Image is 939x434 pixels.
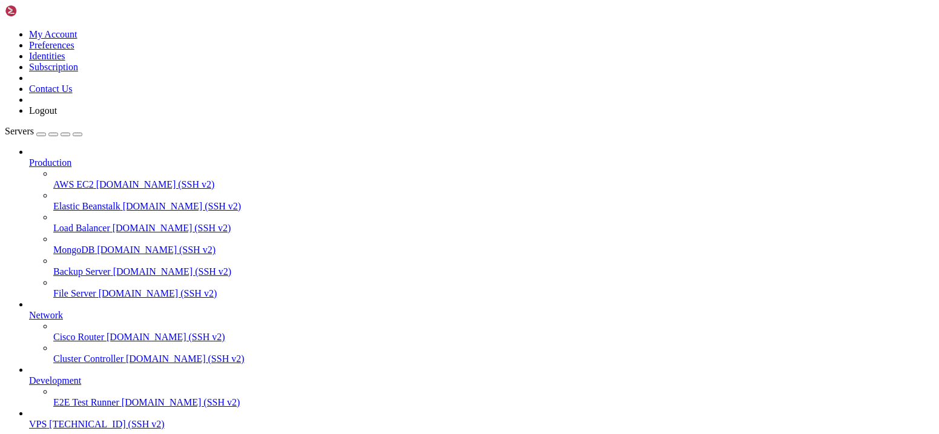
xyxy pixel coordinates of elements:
[99,288,217,298] span: [DOMAIN_NAME] (SSH v2)
[53,223,110,233] span: Load Balancer
[97,245,216,255] span: [DOMAIN_NAME] (SSH v2)
[29,419,934,430] a: VPS [TECHNICAL_ID] (SSH v2)
[29,62,78,72] a: Subscription
[53,353,934,364] a: Cluster Controller [DOMAIN_NAME] (SSH v2)
[53,397,934,408] a: E2E Test Runner [DOMAIN_NAME] (SSH v2)
[53,179,94,189] span: AWS EC2
[53,266,111,277] span: Backup Server
[29,105,57,116] a: Logout
[53,353,124,364] span: Cluster Controller
[53,212,934,234] li: Load Balancer [DOMAIN_NAME] (SSH v2)
[29,84,73,94] a: Contact Us
[53,332,934,343] a: Cisco Router [DOMAIN_NAME] (SSH v2)
[96,179,215,189] span: [DOMAIN_NAME] (SSH v2)
[29,375,81,386] span: Development
[53,288,934,299] a: File Server [DOMAIN_NAME] (SSH v2)
[53,277,934,299] li: File Server [DOMAIN_NAME] (SSH v2)
[29,408,934,430] li: VPS [TECHNICAL_ID] (SSH v2)
[29,51,65,61] a: Identities
[29,157,934,168] a: Production
[29,40,74,50] a: Preferences
[5,5,74,17] img: Shellngn
[53,397,119,407] span: E2E Test Runner
[53,201,120,211] span: Elastic Beanstalk
[113,266,232,277] span: [DOMAIN_NAME] (SSH v2)
[53,168,934,190] li: AWS EC2 [DOMAIN_NAME] (SSH v2)
[53,386,934,408] li: E2E Test Runner [DOMAIN_NAME] (SSH v2)
[29,364,934,408] li: Development
[29,310,63,320] span: Network
[53,332,104,342] span: Cisco Router
[53,201,934,212] a: Elastic Beanstalk [DOMAIN_NAME] (SSH v2)
[53,190,934,212] li: Elastic Beanstalk [DOMAIN_NAME] (SSH v2)
[122,397,240,407] span: [DOMAIN_NAME] (SSH v2)
[113,223,231,233] span: [DOMAIN_NAME] (SSH v2)
[29,419,47,429] span: VPS
[53,321,934,343] li: Cisco Router [DOMAIN_NAME] (SSH v2)
[53,255,934,277] li: Backup Server [DOMAIN_NAME] (SSH v2)
[29,375,934,386] a: Development
[123,201,242,211] span: [DOMAIN_NAME] (SSH v2)
[53,223,934,234] a: Load Balancer [DOMAIN_NAME] (SSH v2)
[126,353,245,364] span: [DOMAIN_NAME] (SSH v2)
[53,266,934,277] a: Backup Server [DOMAIN_NAME] (SSH v2)
[53,288,96,298] span: File Server
[53,343,934,364] li: Cluster Controller [DOMAIN_NAME] (SSH v2)
[29,146,934,299] li: Production
[29,299,934,364] li: Network
[29,157,71,168] span: Production
[29,29,77,39] a: My Account
[53,179,934,190] a: AWS EC2 [DOMAIN_NAME] (SSH v2)
[49,419,164,429] span: [TECHNICAL_ID] (SSH v2)
[107,332,225,342] span: [DOMAIN_NAME] (SSH v2)
[5,126,34,136] span: Servers
[5,126,82,136] a: Servers
[29,310,934,321] a: Network
[53,245,94,255] span: MongoDB
[53,245,934,255] a: MongoDB [DOMAIN_NAME] (SSH v2)
[53,234,934,255] li: MongoDB [DOMAIN_NAME] (SSH v2)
